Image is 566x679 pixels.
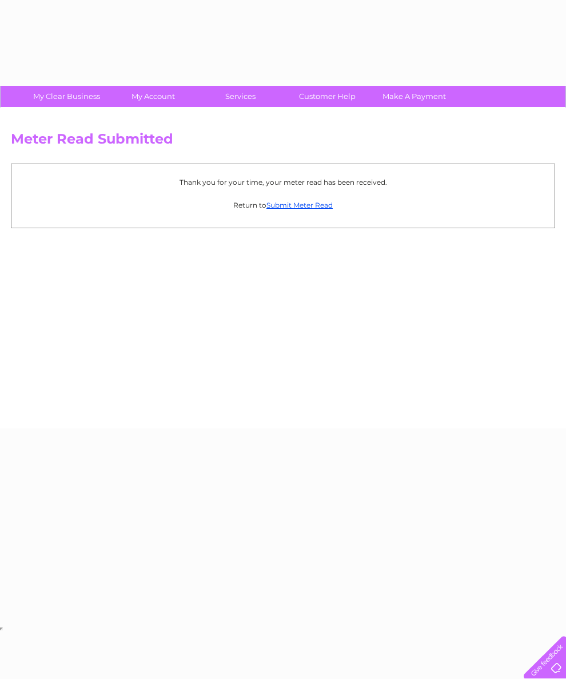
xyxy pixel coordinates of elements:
[193,86,288,107] a: Services
[266,201,333,209] a: Submit Meter Read
[17,177,549,188] p: Thank you for your time, your meter read has been received.
[367,86,461,107] a: Make A Payment
[106,86,201,107] a: My Account
[11,131,555,153] h2: Meter Read Submitted
[17,200,549,211] p: Return to
[19,86,114,107] a: My Clear Business
[280,86,374,107] a: Customer Help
